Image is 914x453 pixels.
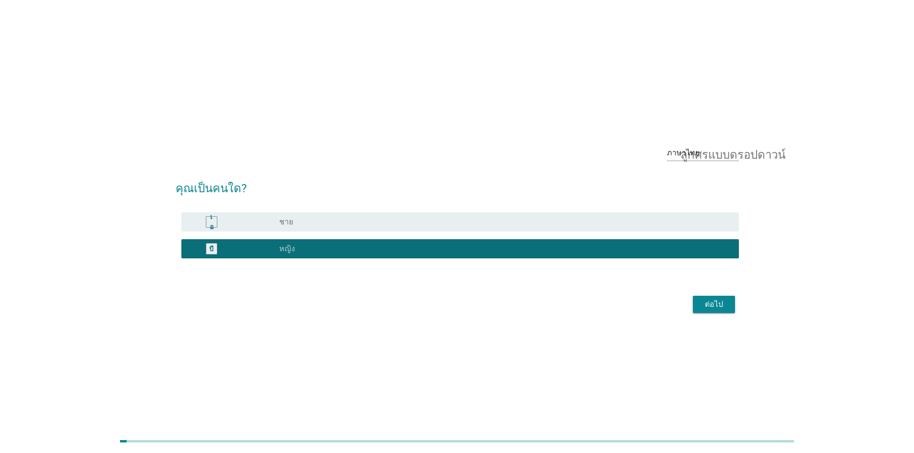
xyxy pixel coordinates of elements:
[705,300,723,309] font: ต่อไป
[680,147,785,159] font: ลูกศรแบบดรอปดาวน์
[693,296,735,313] button: ต่อไป
[209,244,214,252] font: บี
[210,213,214,231] font: เอ
[279,244,295,253] font: หญิง
[176,182,247,195] font: คุณเป็นคนใด?
[667,148,700,157] font: ภาษาไทย
[279,217,293,226] font: ชาย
